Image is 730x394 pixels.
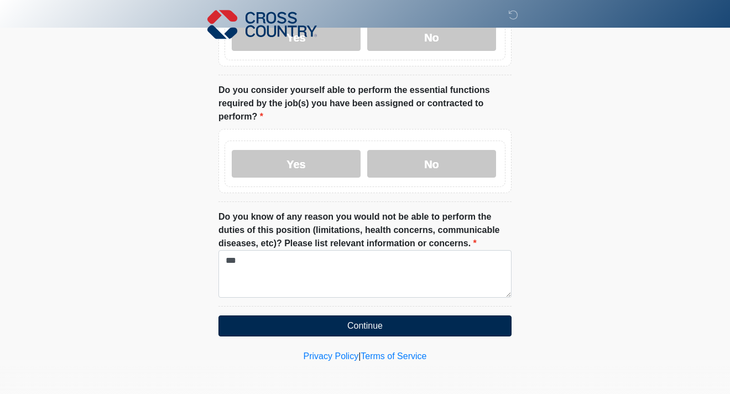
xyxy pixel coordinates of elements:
[304,351,359,361] a: Privacy Policy
[232,150,361,178] label: Yes
[218,315,512,336] button: Continue
[358,351,361,361] a: |
[207,8,317,40] img: Cross Country Logo
[361,351,426,361] a: Terms of Service
[367,150,496,178] label: No
[218,84,512,123] label: Do you consider yourself able to perform the essential functions required by the job(s) you have ...
[218,210,512,250] label: Do you know of any reason you would not be able to perform the duties of this position (limitatio...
